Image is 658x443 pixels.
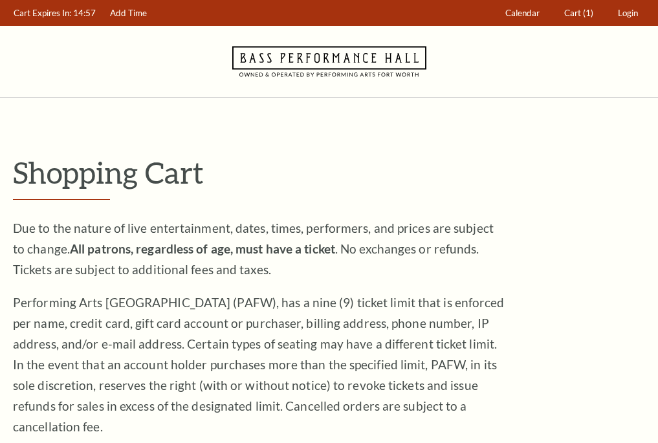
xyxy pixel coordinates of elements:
[70,241,335,256] strong: All patrons, regardless of age, must have a ticket
[505,8,540,18] span: Calendar
[14,8,71,18] span: Cart Expires In:
[612,1,644,26] a: Login
[13,292,505,437] p: Performing Arts [GEOGRAPHIC_DATA] (PAFW), has a nine (9) ticket limit that is enforced per name, ...
[104,1,153,26] a: Add Time
[618,8,638,18] span: Login
[73,8,96,18] span: 14:57
[558,1,600,26] a: Cart (1)
[499,1,546,26] a: Calendar
[583,8,593,18] span: (1)
[13,156,645,189] p: Shopping Cart
[13,221,494,277] span: Due to the nature of live entertainment, dates, times, performers, and prices are subject to chan...
[564,8,581,18] span: Cart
